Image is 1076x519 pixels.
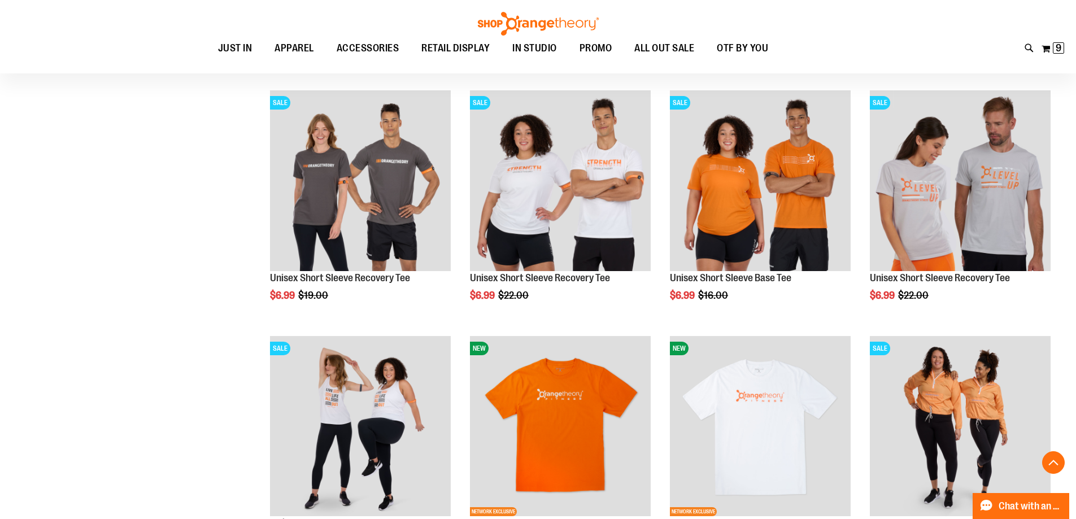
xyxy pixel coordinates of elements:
[470,272,610,284] a: Unisex Short Sleeve Recovery Tee
[664,85,856,330] div: product
[476,12,600,36] img: Shop Orangetheory
[670,272,791,284] a: Unisex Short Sleeve Base Tee
[270,290,297,301] span: $6.99
[870,96,890,110] span: SALE
[870,90,1051,273] a: Product image for Unisex Short Sleeve Recovery TeeSALE
[670,96,690,110] span: SALE
[1042,451,1065,474] button: Back To Top
[973,493,1070,519] button: Chat with an Expert
[898,290,930,301] span: $22.00
[864,85,1056,330] div: product
[470,342,489,355] span: NEW
[270,336,451,518] a: 24/7 Racerback TankSALE
[670,342,689,355] span: NEW
[670,336,851,518] a: Product image for White Promo TeeNEWNETWORK EXCLUSIVE
[218,36,252,61] span: JUST IN
[1056,42,1061,54] span: 9
[870,90,1051,271] img: Product image for Unisex Short Sleeve Recovery Tee
[470,336,651,517] img: Product image for Orange Promo Tee
[270,342,290,355] span: SALE
[870,336,1051,518] a: Cropped Anorak primary imageSALE
[470,336,651,518] a: Product image for Orange Promo TeeNEWNETWORK EXCLUSIVE
[421,36,490,61] span: RETAIL DISPLAY
[270,336,451,517] img: 24/7 Racerback Tank
[270,90,451,273] a: Product image for Unisex Short Sleeve Recovery TeeSALE
[670,507,717,516] span: NETWORK EXCLUSIVE
[470,290,496,301] span: $6.99
[670,90,851,271] img: Product image for Unisex Short Sleeve Base Tee
[870,290,896,301] span: $6.99
[470,90,651,271] img: Product image for Unisex Short Sleeve Recovery Tee
[270,90,451,271] img: Product image for Unisex Short Sleeve Recovery Tee
[464,85,656,330] div: product
[470,96,490,110] span: SALE
[670,290,696,301] span: $6.99
[870,342,890,355] span: SALE
[270,272,410,284] a: Unisex Short Sleeve Recovery Tee
[634,36,694,61] span: ALL OUT SALE
[670,336,851,517] img: Product image for White Promo Tee
[337,36,399,61] span: ACCESSORIES
[870,336,1051,517] img: Cropped Anorak primary image
[498,290,530,301] span: $22.00
[870,272,1010,284] a: Unisex Short Sleeve Recovery Tee
[698,290,730,301] span: $16.00
[270,96,290,110] span: SALE
[470,90,651,273] a: Product image for Unisex Short Sleeve Recovery TeeSALE
[275,36,314,61] span: APPAREL
[512,36,557,61] span: IN STUDIO
[717,36,768,61] span: OTF BY YOU
[670,90,851,273] a: Product image for Unisex Short Sleeve Base TeeSALE
[999,501,1062,512] span: Chat with an Expert
[298,290,330,301] span: $19.00
[470,507,517,516] span: NETWORK EXCLUSIVE
[580,36,612,61] span: PROMO
[264,85,456,330] div: product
